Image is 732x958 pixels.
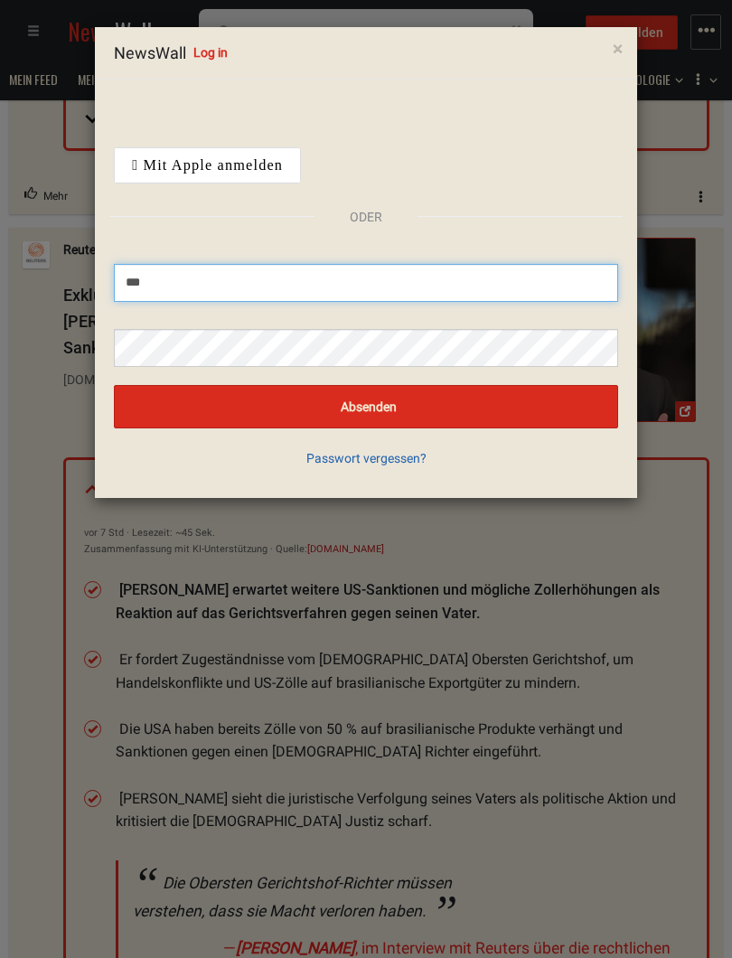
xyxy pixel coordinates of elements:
[114,147,301,183] div: Mit Apple anmelden
[599,26,636,72] button: Close
[109,30,191,76] a: NewsWall
[114,100,302,140] div: Über Google anmelden. Wird in neuem Tab geöffnet.
[350,209,382,225] span: oder
[613,38,623,60] span: ×
[193,45,228,69] span: Log in
[105,100,311,140] iframe: Schaltfläche „Über Google anmelden“
[114,385,618,428] button: Absenden
[114,446,618,470] span: Passwort vergessen?
[341,399,397,414] span: Absenden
